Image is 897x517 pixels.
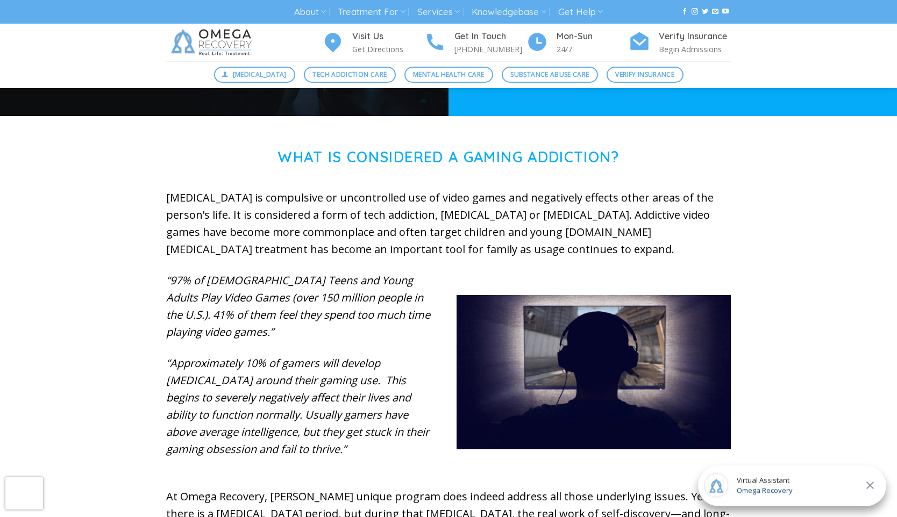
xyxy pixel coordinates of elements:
h4: Mon-Sun [557,30,629,44]
p: [PHONE_NUMBER] [454,43,526,55]
a: Send us an email [712,8,718,16]
a: Treatment For [338,2,405,22]
a: [MEDICAL_DATA] [214,67,296,83]
a: Visit Us Get Directions [322,30,424,56]
span: Mental Health Care [413,69,484,80]
span: Verify Insurance [615,69,674,80]
a: Follow on YouTube [722,8,729,16]
p: 24/7 [557,43,629,55]
p: Get Directions [352,43,424,55]
h4: Verify Insurance [659,30,731,44]
a: Get Help [558,2,603,22]
a: Follow on Instagram [692,8,698,16]
em: “Approximately 10% of gamers will develop [MEDICAL_DATA] around their gaming use. This begins to ... [166,356,429,456]
span: Tech Addiction Care [312,69,387,80]
a: Tech Addiction Care [304,67,396,83]
p: [MEDICAL_DATA] is compulsive or uncontrolled use of video games and negatively effects other area... [166,189,731,258]
a: Verify Insurance Begin Admissions [629,30,731,56]
img: Omega Recovery [166,24,260,61]
a: Follow on Facebook [681,8,688,16]
span: Substance Abuse Care [510,69,589,80]
a: Get In Touch [PHONE_NUMBER] [424,30,526,56]
h1: What is Considered a Gaming Addiction? [166,148,731,166]
a: Follow on Twitter [702,8,708,16]
h4: Get In Touch [454,30,526,44]
h4: Visit Us [352,30,424,44]
p: Begin Admissions [659,43,731,55]
a: Substance Abuse Care [502,67,598,83]
span: [MEDICAL_DATA] [233,69,287,80]
a: About [294,2,326,22]
a: Services [417,2,460,22]
a: Verify Insurance [607,67,684,83]
em: “97% of [DEMOGRAPHIC_DATA] Teens and Young Adults Play Video Games (over 150 million people in th... [166,273,430,339]
a: Knowledgebase [472,2,546,22]
a: Mental Health Care [404,67,493,83]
